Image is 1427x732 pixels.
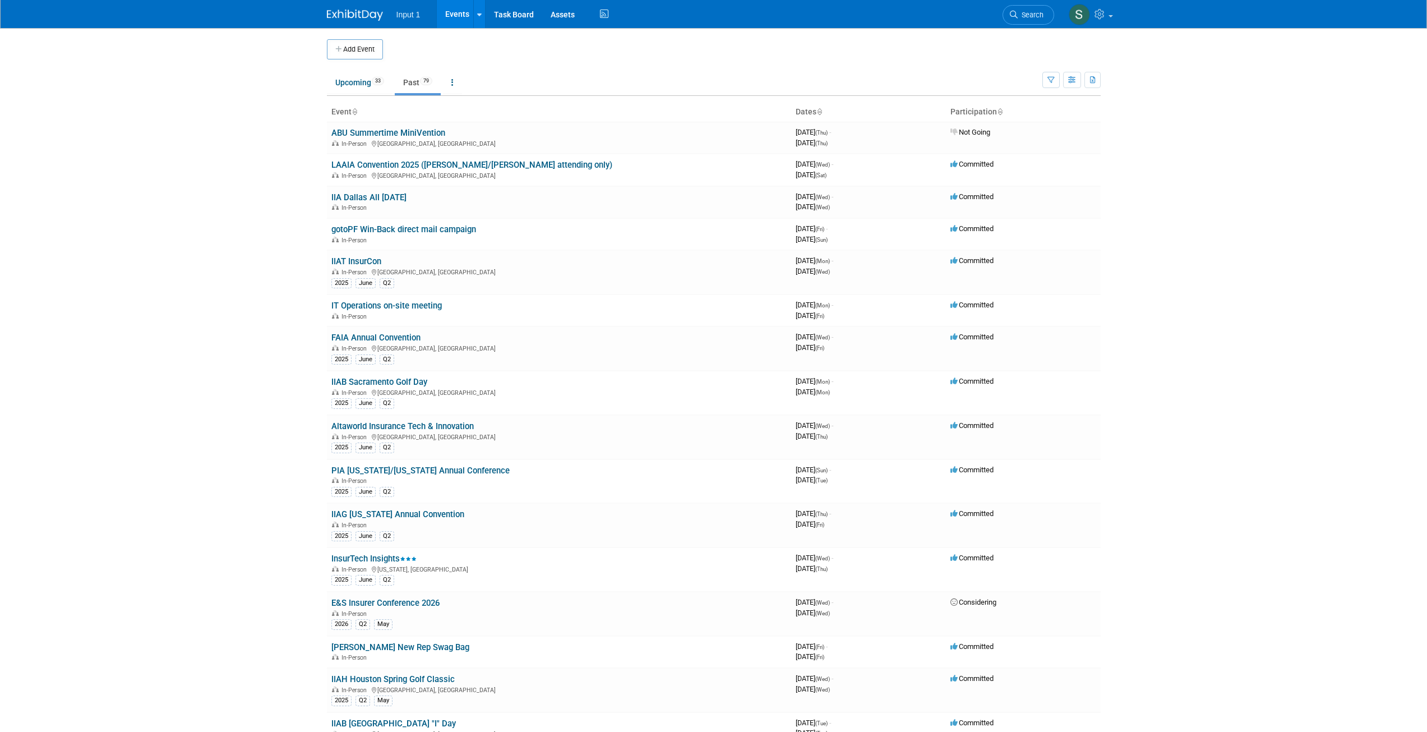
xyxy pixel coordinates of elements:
span: [DATE] [796,224,828,233]
span: [DATE] [796,509,831,518]
a: PIA [US_STATE]/[US_STATE] Annual Conference [331,466,510,476]
a: InsurTech Insights [331,554,417,564]
div: June [355,278,376,288]
span: 33 [372,77,384,85]
span: [DATE] [796,192,833,201]
span: [DATE] [796,564,828,573]
span: Committed [950,256,994,265]
div: 2025 [331,398,352,408]
div: 2025 [331,696,352,706]
a: IIAH Houston Spring Golf Classic [331,674,455,684]
div: Q2 [380,398,394,408]
span: (Thu) [815,566,828,572]
a: IIAT InsurCon [331,256,381,266]
span: In-Person [341,389,370,397]
span: (Mon) [815,379,830,385]
span: - [829,128,831,136]
span: - [832,192,833,201]
span: (Wed) [815,555,830,561]
a: ABU Summertime MiniVention [331,128,445,138]
img: In-Person Event [332,172,339,178]
span: In-Person [341,610,370,618]
span: [DATE] [796,267,830,275]
a: [PERSON_NAME] New Rep Swag Bag [331,642,469,652]
img: In-Person Event [332,345,339,351]
span: Committed [950,642,994,651]
span: Committed [950,377,994,385]
span: Committed [950,301,994,309]
span: [DATE] [796,128,831,136]
span: [DATE] [796,685,830,693]
div: [GEOGRAPHIC_DATA], [GEOGRAPHIC_DATA] [331,432,787,441]
div: Q2 [355,619,370,629]
span: (Thu) [815,140,828,146]
div: Q2 [380,443,394,453]
img: In-Person Event [332,522,339,527]
span: (Fri) [815,644,824,650]
img: In-Person Event [332,140,339,146]
div: June [355,398,376,408]
div: May [374,619,392,629]
span: Committed [950,719,994,727]
span: In-Person [341,204,370,211]
span: [DATE] [796,235,828,243]
div: 2025 [331,487,352,497]
span: - [832,160,833,168]
div: Q2 [380,278,394,288]
span: - [826,642,828,651]
span: (Sun) [815,467,828,473]
div: 2025 [331,355,352,365]
button: Add Event [327,39,383,59]
span: In-Person [341,237,370,244]
a: gotoPF Win-Back direct mail campaign [331,224,476,234]
div: Q2 [380,355,394,365]
img: Susan Stout [1069,4,1090,25]
div: June [355,355,376,365]
a: Upcoming33 [327,72,392,93]
img: In-Person Event [332,237,339,242]
div: 2025 [331,531,352,541]
span: In-Person [341,477,370,485]
span: [DATE] [796,719,831,727]
a: IIAG [US_STATE] Annual Convention [331,509,464,519]
span: (Wed) [815,423,830,429]
span: [DATE] [796,674,833,683]
span: Considering [950,598,996,606]
span: [DATE] [796,139,828,147]
span: (Wed) [815,204,830,210]
a: Sort by Start Date [816,107,822,116]
span: In-Person [341,345,370,352]
span: [DATE] [796,520,824,528]
span: In-Person [341,654,370,661]
a: Altaworld Insurance Tech & Innovation [331,421,474,431]
span: Not Going [950,128,990,136]
span: [DATE] [796,202,830,211]
div: June [355,575,376,585]
span: - [832,674,833,683]
img: In-Person Event [332,269,339,274]
span: Committed [950,421,994,430]
a: Search [1003,5,1054,25]
span: (Wed) [815,162,830,168]
span: Committed [950,192,994,201]
span: [DATE] [796,642,828,651]
span: [DATE] [796,554,833,562]
a: LAAIA Convention 2025 ([PERSON_NAME]/[PERSON_NAME] attending only) [331,160,612,170]
span: [DATE] [796,466,831,474]
a: E&S Insurer Conference 2026 [331,598,440,608]
span: (Mon) [815,258,830,264]
span: [DATE] [796,160,833,168]
div: June [355,487,376,497]
span: (Thu) [815,511,828,517]
th: Participation [946,103,1101,122]
div: 2025 [331,575,352,585]
span: Committed [950,509,994,518]
img: In-Person Event [332,477,339,483]
span: (Fri) [815,313,824,319]
span: Committed [950,224,994,233]
span: (Wed) [815,194,830,200]
span: (Wed) [815,269,830,275]
div: Q2 [355,696,370,706]
span: In-Person [341,522,370,529]
span: (Fri) [815,226,824,232]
